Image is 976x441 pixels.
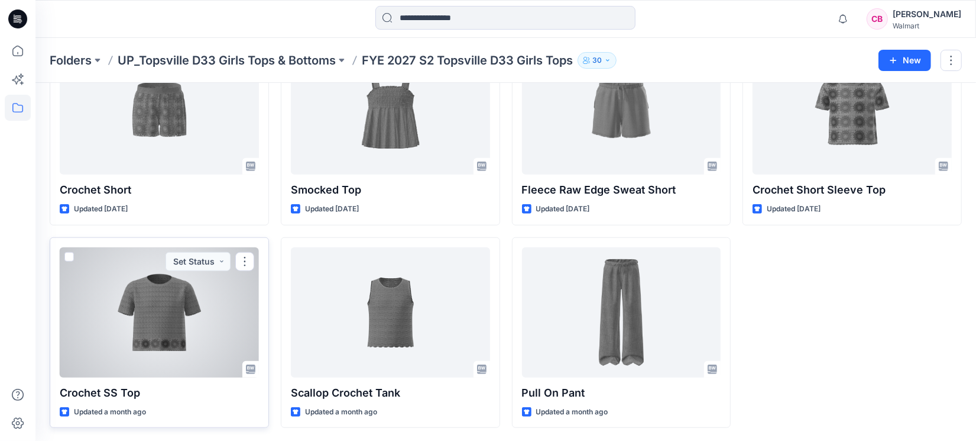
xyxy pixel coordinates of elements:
a: Pull On Pant [522,247,721,378]
a: Crochet Short Sleeve Top [753,44,952,175]
p: Scallop Crochet Tank [291,385,490,401]
p: Updated [DATE] [767,203,821,215]
p: Updated [DATE] [536,203,590,215]
p: Updated [DATE] [74,203,128,215]
a: Crochet Short [60,44,259,175]
p: Smocked Top [291,182,490,198]
p: 30 [592,54,602,67]
p: Pull On Pant [522,385,721,401]
p: Fleece Raw Edge Sweat Short [522,182,721,198]
p: Crochet SS Top [60,385,259,401]
a: UP_Topsville D33 Girls Tops & Bottoms [118,52,336,69]
a: Fleece Raw Edge Sweat Short [522,44,721,175]
a: Crochet SS Top [60,247,259,378]
p: Updated a month ago [305,406,377,419]
p: Crochet Short [60,182,259,198]
p: FYE 2027 S2 Topsville D33 Girls Tops [362,52,573,69]
p: Updated a month ago [74,406,146,419]
button: New [878,50,931,71]
div: [PERSON_NAME] [893,7,961,21]
p: Updated [DATE] [305,203,359,215]
p: Crochet Short Sleeve Top [753,182,952,198]
a: Folders [50,52,92,69]
a: Smocked Top [291,44,490,175]
div: Walmart [893,21,961,30]
button: 30 [578,52,617,69]
p: Updated a month ago [536,406,608,419]
div: CB [867,8,888,30]
a: Scallop Crochet Tank [291,247,490,378]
